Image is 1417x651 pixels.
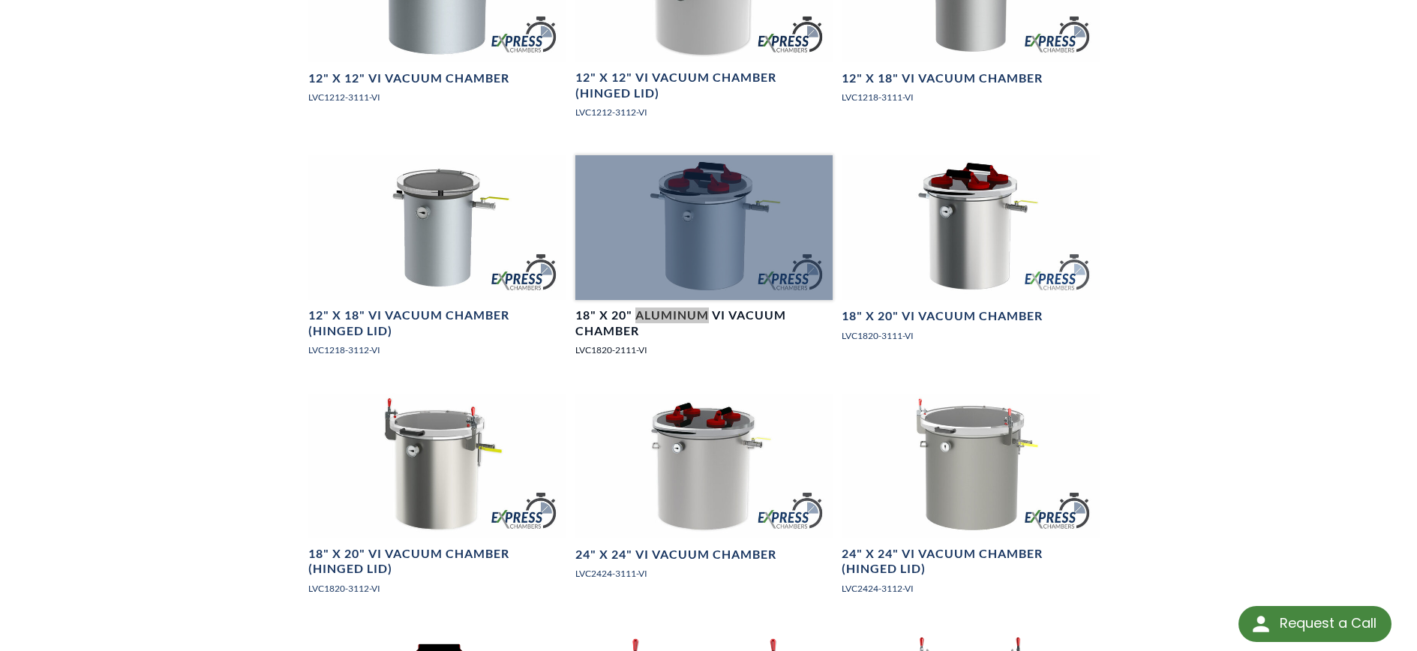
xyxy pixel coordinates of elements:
h4: 12" X 18" VI Vacuum Chamber (Hinged Lid) [308,307,566,339]
a: LVC1820-3112-VI Express Chamber, front angled view18" X 20" VI Vacuum Chamber (Hinged Lid)LVC1820... [308,394,566,607]
p: LVC2424-3112-VI [842,581,1100,595]
p: LVC1212-3111-VI [308,90,566,104]
p: LVC1218-3112-VI [308,343,566,357]
h4: 18" X 20" Aluminum VI Vacuum Chamber [575,307,833,339]
h4: 12" X 12" VI Vacuum Chamber (Hinged Lid) [575,70,833,101]
p: LVC1218-3111-VI [842,90,1100,104]
p: LVC1820-3111-VI [842,328,1100,343]
h4: 12" X 18" VI Vacuum Chamber [842,70,1043,86]
a: LVC2424-3112-VI Express Chamber Acrylic Lid, front angle view24" X 24" VI Vacuum Chamber (Hinged ... [842,394,1100,607]
h4: 24" X 24" VI Vacuum Chamber (Hinged Lid) [842,546,1100,577]
h4: 18" X 20" VI Vacuum Chamber (Hinged Lid) [308,546,566,577]
a: LVC2424-3111-VI Express Chamber, front view24" X 24" VI Vacuum ChamberLVC2424-3111-VI [575,394,833,592]
h4: 12" X 12" VI Vacuum Chamber [308,70,509,86]
a: LVC1820-3111-VI Aluminum Express Chamber with Suction Cup Lid Handles, front angled view18" X 20"... [842,155,1100,354]
img: round button [1249,612,1273,636]
h4: 24" X 24" VI Vacuum Chamber [575,547,776,562]
a: LVC1218-3112-VI Express Chamber12" X 18" VI Vacuum Chamber (Hinged Lid)LVC1218-3112-VI [308,155,566,369]
h4: 18" X 20" VI Vacuum Chamber [842,308,1043,324]
div: Request a Call [1280,606,1376,640]
a: LVC1820-2111-VI Express Chamber with Suction Cup Lid Handles, angled view18" X 20" Aluminum VI Va... [575,155,833,369]
p: LVC2424-3111-VI [575,566,833,580]
p: LVC1820-2111-VI [575,343,833,357]
p: LVC1820-3112-VI [308,581,566,595]
div: Request a Call [1238,606,1391,642]
p: LVC1212-3112-VI [575,105,833,119]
